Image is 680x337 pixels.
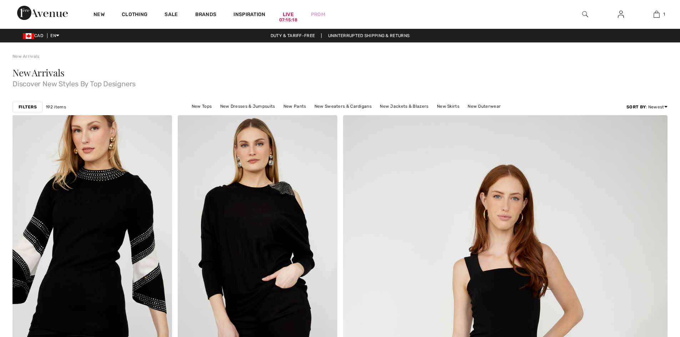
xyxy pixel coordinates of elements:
strong: Filters [19,104,37,110]
strong: Sort By [626,104,646,109]
a: New Outerwear [464,102,504,111]
a: New Arrivals [12,54,40,59]
a: Live07:15:18 [283,11,294,18]
img: search the website [582,10,588,19]
a: New Jackets & Blazers [376,102,432,111]
a: New Pants [280,102,310,111]
a: New Dresses & Jumpsuits [217,102,279,111]
a: Prom [311,11,325,18]
a: Clothing [122,11,147,19]
a: New Skirts [433,102,463,111]
span: New Arrivals [12,66,64,79]
img: My Bag [654,10,660,19]
a: New Sweaters & Cardigans [311,102,375,111]
iframe: Opens a widget where you can find more information [634,284,673,301]
div: : Newest [626,104,668,110]
a: Sale [165,11,178,19]
img: 1ère Avenue [17,6,68,20]
img: My Info [618,10,624,19]
span: 1 [663,11,665,17]
img: Canadian Dollar [23,33,34,39]
a: Brands [195,11,217,19]
div: 07:15:18 [279,17,297,24]
span: 192 items [46,104,66,110]
a: Sign In [612,10,630,19]
span: Inspiration [233,11,265,19]
a: New Tops [188,102,215,111]
span: CAD [23,33,46,38]
a: New [94,11,105,19]
a: 1 [639,10,674,19]
span: EN [50,33,59,38]
span: Discover New Styles By Top Designers [12,77,668,87]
